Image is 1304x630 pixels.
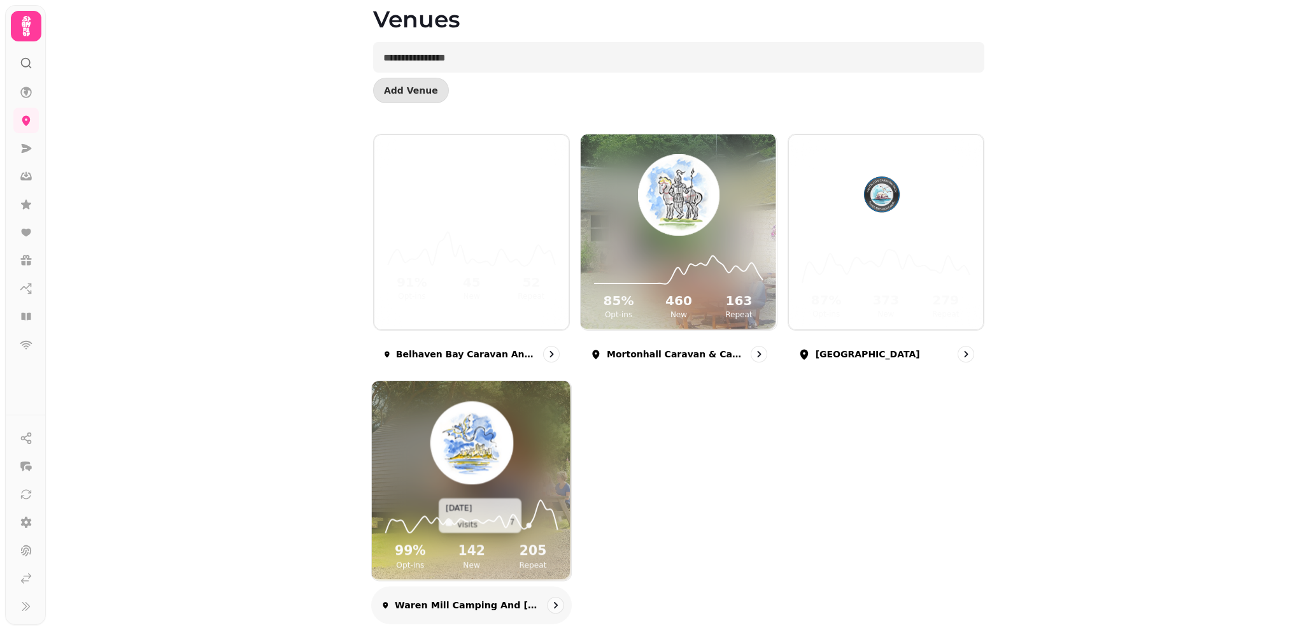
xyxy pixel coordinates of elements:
[505,542,561,561] h2: 205
[371,381,572,625] a: Waren Mill Camping and Caravan ParkWaren Mill Camping and Caravan Park[DATE]visits799%Opt-ins142N...
[606,154,752,236] img: Mortonhall Caravan & Camping
[382,542,438,561] h2: 99 %
[549,599,562,612] svg: go to
[918,291,973,309] h2: 279
[373,134,570,373] a: 91%Opt-ins45New52RepeatBelhaven Bay Caravan and [GEOGRAPHIC_DATA]
[799,291,854,309] h2: 87 %
[444,291,499,301] p: New
[816,348,920,361] p: [GEOGRAPHIC_DATA]
[505,560,561,570] p: Repeat
[858,291,913,309] h2: 373
[385,291,439,301] p: Opt-ins
[858,309,913,319] p: New
[444,542,500,561] h2: 142
[444,273,499,291] h2: 45
[799,309,854,319] p: Opt-ins
[711,310,766,320] p: Repeat
[788,134,984,373] a: Tantallon Park87%Opt-ins373New279Repeat[GEOGRAPHIC_DATA]
[651,310,706,320] p: New
[813,154,959,235] img: Tantallon Park
[504,291,559,301] p: Repeat
[580,134,777,373] a: Mortonhall Caravan & CampingMortonhall Caravan & Camping85%Opt-ins460New163RepeatMortonhall Carav...
[711,292,766,310] h2: 163
[591,292,646,310] h2: 85 %
[960,348,972,361] svg: go to
[382,560,438,570] p: Opt-ins
[397,402,546,485] img: Waren Mill Camping and Caravan Park
[753,348,765,361] svg: go to
[607,348,746,361] p: Mortonhall Caravan & Camping
[373,78,449,103] button: Add Venue
[591,310,646,320] p: Opt-ins
[395,599,539,612] p: Waren Mill Camping and [GEOGRAPHIC_DATA]
[385,273,439,291] h2: 91 %
[384,86,438,95] span: Add Venue
[545,348,558,361] svg: go to
[504,273,559,291] h2: 52
[396,348,539,361] p: Belhaven Bay Caravan and [GEOGRAPHIC_DATA]
[444,560,500,570] p: New
[651,292,706,310] h2: 460
[918,309,973,319] p: Repeat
